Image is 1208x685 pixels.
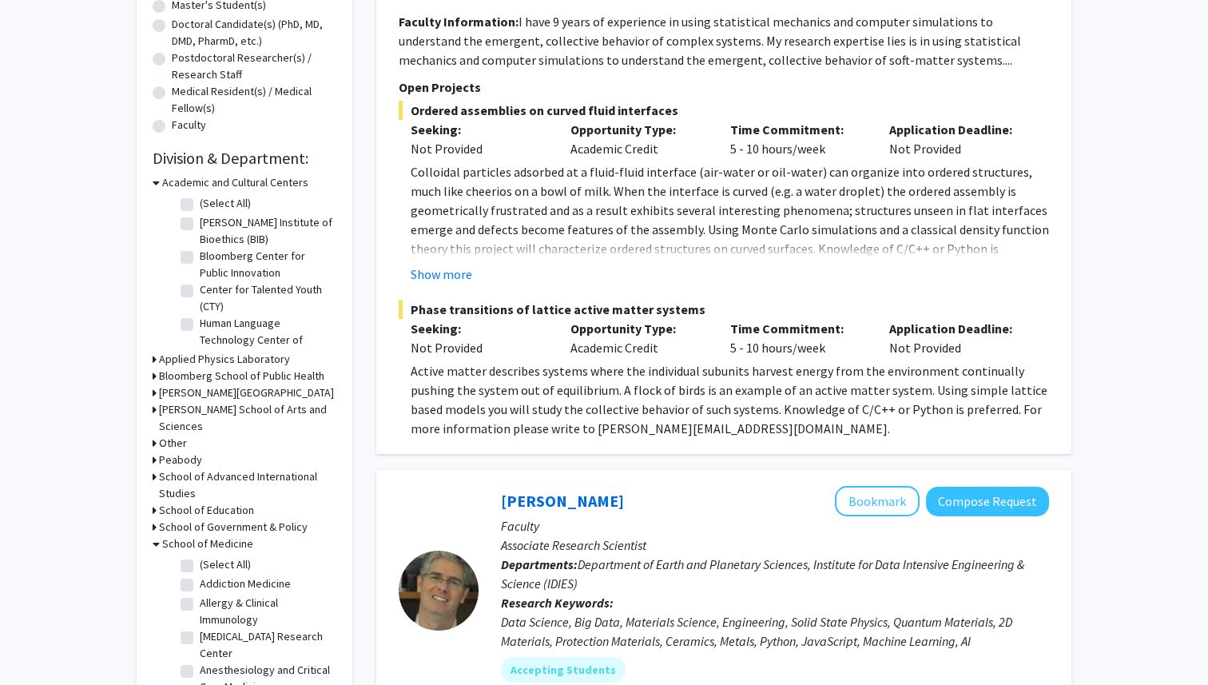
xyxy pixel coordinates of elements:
a: [PERSON_NAME] [501,491,624,511]
div: Data Science, Big Data, Materials Science, Engineering, Solid State Physics, Quantum Materials, 2... [501,612,1049,651]
div: 5 - 10 hours/week [718,319,878,357]
div: Not Provided [877,319,1037,357]
h3: School of Education [159,502,254,519]
p: Seeking: [411,120,546,139]
b: Departments: [501,556,578,572]
h3: School of Medicine [162,536,253,552]
h2: Division & Department: [153,149,336,168]
span: Department of Earth and Planetary Sciences, Institute for Data Intensive Engineering & Science (I... [501,556,1024,591]
label: Faculty [172,117,206,133]
label: Medical Resident(s) / Medical Fellow(s) [172,83,336,117]
h3: [PERSON_NAME] School of Arts and Sciences [159,401,336,435]
h3: [PERSON_NAME][GEOGRAPHIC_DATA] [159,384,334,401]
h3: Applied Physics Laboratory [159,351,290,368]
label: Addiction Medicine [200,575,291,592]
button: Add David Elbert to Bookmarks [835,486,920,516]
div: 5 - 10 hours/week [718,120,878,158]
p: Active matter describes systems where the individual subunits harvest energy from the environment... [411,361,1049,438]
p: Associate Research Scientist [501,536,1049,555]
p: Colloidal particles adsorbed at a fluid-fluid interface (air-water or oil-water) can organize int... [411,162,1049,277]
button: Show more [411,265,472,284]
h3: Other [159,435,187,452]
p: Open Projects [399,78,1049,97]
span: Phase transitions of lattice active matter systems [399,300,1049,319]
p: Time Commitment: [730,319,866,338]
mat-chip: Accepting Students [501,657,626,683]
label: [PERSON_NAME] Institute of Bioethics (BIB) [200,214,332,248]
label: (Select All) [200,195,251,212]
p: Opportunity Type: [570,319,706,338]
label: Postdoctoral Researcher(s) / Research Staff [172,50,336,83]
p: Seeking: [411,319,546,338]
label: [MEDICAL_DATA] Research Center [200,628,332,662]
p: Time Commitment: [730,120,866,139]
div: Not Provided [877,120,1037,158]
h3: Academic and Cultural Centers [162,174,308,191]
h3: Peabody [159,452,202,468]
h3: School of Government & Policy [159,519,308,536]
iframe: Chat [12,613,68,673]
fg-read-more: I have 9 years of experience in using statistical mechanics and computer simulations to understan... [399,14,1021,68]
div: Academic Credit [558,319,718,357]
label: Center for Talented Youth (CTY) [200,281,332,315]
p: Faculty [501,516,1049,536]
b: Faculty Information: [399,14,519,30]
p: Opportunity Type: [570,120,706,139]
label: Allergy & Clinical Immunology [200,595,332,628]
label: Human Language Technology Center of Excellence (HLTCOE) [200,315,332,365]
button: Compose Request to David Elbert [926,487,1049,516]
p: Application Deadline: [889,319,1025,338]
span: Ordered assemblies on curved fluid interfaces [399,101,1049,120]
div: Not Provided [411,338,546,357]
b: Research Keywords: [501,595,614,611]
label: (Select All) [200,556,251,573]
label: Doctoral Candidate(s) (PhD, MD, DMD, PharmD, etc.) [172,16,336,50]
h3: School of Advanced International Studies [159,468,336,502]
h3: Bloomberg School of Public Health [159,368,324,384]
div: Not Provided [411,139,546,158]
div: Academic Credit [558,120,718,158]
label: Bloomberg Center for Public Innovation [200,248,332,281]
p: Application Deadline: [889,120,1025,139]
